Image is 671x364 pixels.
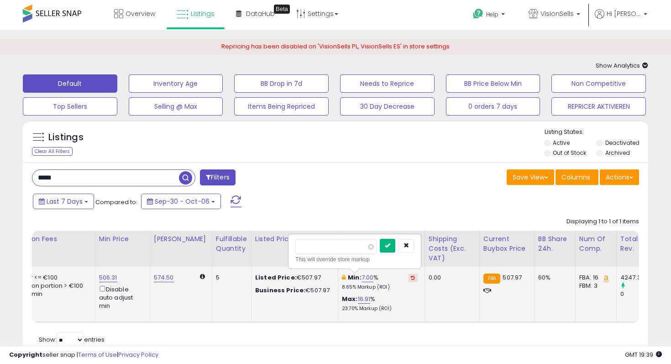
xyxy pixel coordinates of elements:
div: 4247.31 [620,274,657,282]
button: BB Price Below Min [446,74,540,93]
div: 0 [620,290,657,298]
span: Show: entries [39,335,105,344]
button: 30 Day Decrease [340,97,435,116]
button: Filters [200,169,236,185]
div: 60% [538,274,568,282]
div: 15% for <= €100 [12,274,88,282]
div: Tooltip anchor [274,5,290,14]
span: Overview [126,9,155,18]
div: Current Buybox Price [483,234,530,253]
div: Total Rev. [620,234,654,253]
button: Selling @ Max [129,97,223,116]
label: Active [553,139,570,147]
button: Non Competitive [551,74,646,93]
h5: Listings [48,131,84,144]
a: Help [466,1,514,30]
button: Needs to Reprice [340,74,435,93]
div: Min Price [99,234,146,244]
b: Listed Price: [255,273,297,282]
p: 23.70% Markup (ROI) [342,306,418,312]
div: Displaying 1 to 1 of 1 items [566,217,639,226]
th: The percentage added to the cost of goods (COGS) that forms the calculator for Min & Max prices. [338,231,425,267]
p: Listing States: [545,128,649,137]
a: 506.31 [99,273,117,282]
span: Last 7 Days [47,197,83,206]
div: Num of Comp. [579,234,613,253]
button: Sep-30 - Oct-06 [141,194,221,209]
a: 574.50 [154,273,174,282]
button: Inventory Age [129,74,223,93]
div: Fulfillable Quantity [216,234,247,253]
span: Sep-30 - Oct-06 [155,197,210,206]
button: Save View [507,169,554,185]
button: Columns [556,169,598,185]
span: VisionSells [540,9,574,18]
small: FBA [483,274,500,284]
div: FBA: 16 [579,274,609,282]
span: Compared to: [95,198,137,206]
a: 7.00 [362,273,374,282]
i: Get Help [472,8,484,20]
label: Archived [605,149,630,157]
span: Show Analytics [596,61,648,70]
span: Listings [191,9,215,18]
div: % [342,295,418,312]
a: 16.91 [358,295,371,304]
span: DataHub [246,9,275,18]
div: 8.00% on portion > €100 [12,282,88,290]
button: BB Drop in 7d [234,74,329,93]
a: Terms of Use [78,350,117,359]
div: 5 [216,274,244,282]
span: Repricing has been disabled on 'VisionSells PL, VisionSells ES' in store settings [221,42,450,51]
b: Business Price: [255,286,305,295]
p: 8.65% Markup (ROI) [342,284,418,290]
a: Privacy Policy [118,350,158,359]
button: 0 orders 7 days [446,97,540,116]
div: [PERSON_NAME] [154,234,208,244]
button: REPRICER AKTIVIEREN [551,97,646,116]
div: Disable auto adjust min [99,284,143,311]
a: Hi [PERSON_NAME] [595,9,647,30]
div: Amazon Fees [12,234,91,244]
div: BB Share 24h. [538,234,571,253]
button: Last 7 Days [33,194,94,209]
b: Max: [342,295,358,303]
span: 2025-10-14 19:39 GMT [625,350,662,359]
span: Columns [561,173,590,182]
button: Default [23,74,117,93]
div: % [342,274,418,290]
strong: Copyright [9,350,42,359]
div: seller snap | | [9,351,158,359]
div: Clear All Filters [32,147,73,156]
div: 0.00 [429,274,472,282]
div: This will override store markup [295,255,414,264]
button: Actions [600,169,639,185]
div: Profit [PERSON_NAME] on Min/Max [342,234,421,253]
b: Min: [348,273,362,282]
span: Help [486,11,498,18]
button: Items Being Repriced [234,97,329,116]
div: €507.97 [255,274,331,282]
span: Hi [PERSON_NAME] [607,9,641,18]
button: Top Sellers [23,97,117,116]
span: 507.97 [503,273,522,282]
label: Deactivated [605,139,640,147]
label: Out of Stock [553,149,586,157]
div: FBM: 3 [579,282,609,290]
div: €507.97 [255,286,331,295]
div: Listed Price [255,234,334,244]
div: Shipping Costs (Exc. VAT) [429,234,476,263]
div: €0.30 min [12,290,88,298]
